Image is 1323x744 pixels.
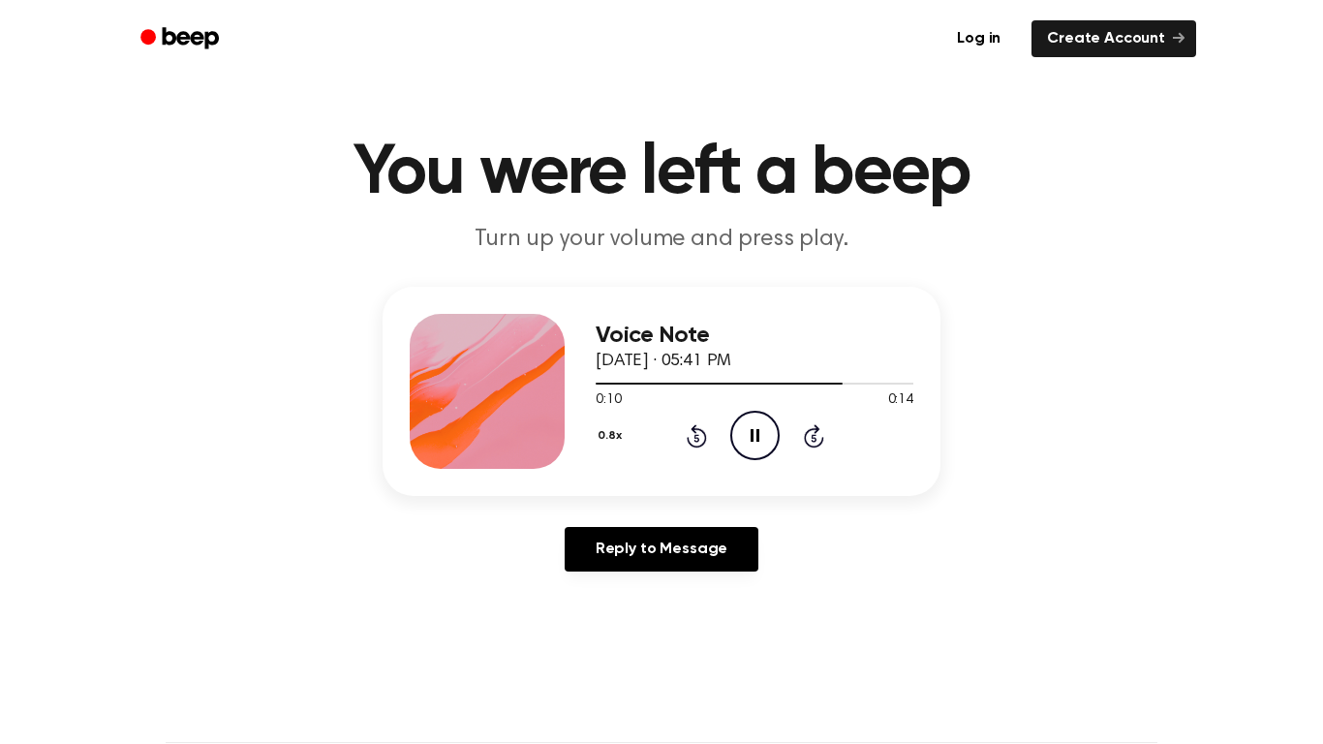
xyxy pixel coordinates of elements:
[565,527,758,572] a: Reply to Message
[596,419,629,452] button: 0.8x
[888,390,913,411] span: 0:14
[596,353,731,370] span: [DATE] · 05:41 PM
[127,20,236,58] a: Beep
[596,390,621,411] span: 0:10
[1031,20,1196,57] a: Create Account
[166,139,1157,208] h1: You were left a beep
[290,224,1033,256] p: Turn up your volume and press play.
[938,16,1020,61] a: Log in
[596,323,913,349] h3: Voice Note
